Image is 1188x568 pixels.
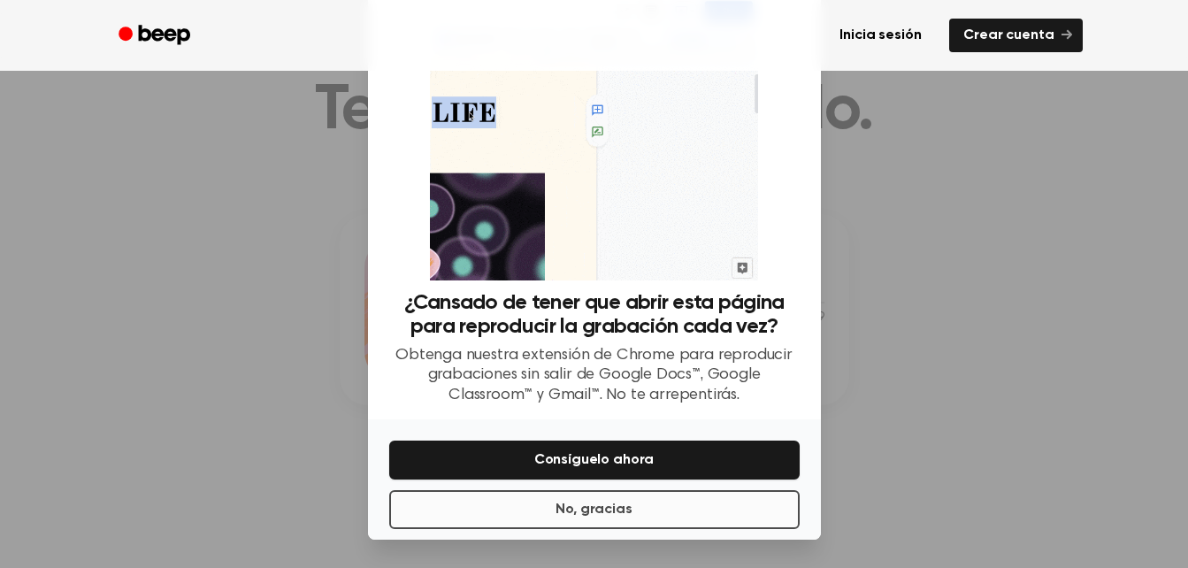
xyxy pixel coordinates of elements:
[949,19,1082,52] a: Crear cuenta
[389,441,800,480] button: Consíguelo ahora
[389,490,800,529] button: No, gracias
[822,15,939,56] a: Inicia sesión
[389,346,800,406] p: Obtenga nuestra extensión de Chrome para reproducir grabaciones sin salir de Google Docs™, Google...
[963,26,1054,45] font: Crear cuenta
[389,291,800,339] h3: ¿Cansado de tener que abrir esta página para reproducir la grabación cada vez?
[106,19,206,53] a: Pitido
